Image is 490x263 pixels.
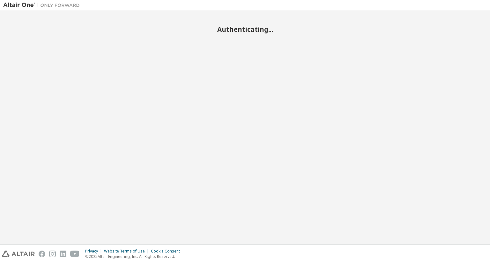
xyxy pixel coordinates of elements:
[104,249,151,254] div: Website Terms of Use
[60,251,66,257] img: linkedin.svg
[85,254,184,259] p: © 2025 Altair Engineering, Inc. All Rights Reserved.
[70,251,79,257] img: youtube.svg
[3,25,487,33] h2: Authenticating...
[3,2,83,8] img: Altair One
[2,251,35,257] img: altair_logo.svg
[85,249,104,254] div: Privacy
[39,251,45,257] img: facebook.svg
[151,249,184,254] div: Cookie Consent
[49,251,56,257] img: instagram.svg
